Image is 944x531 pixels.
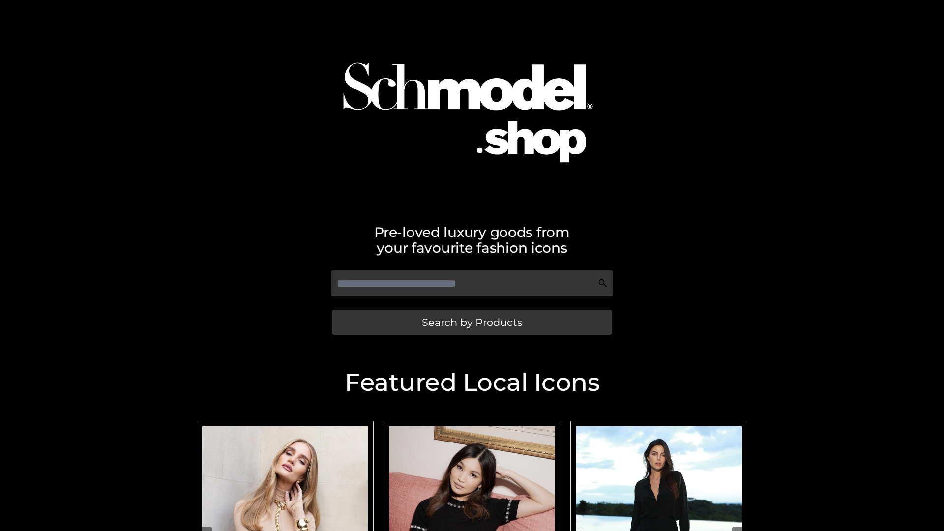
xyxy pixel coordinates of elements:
a: Search by Products [332,310,612,335]
h2: Featured Local Icons​ [192,370,752,395]
img: Search Icon [598,278,608,288]
span: Search by Products [422,317,522,327]
h2: Pre-loved luxury goods from your favourite fashion icons [192,224,752,256]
